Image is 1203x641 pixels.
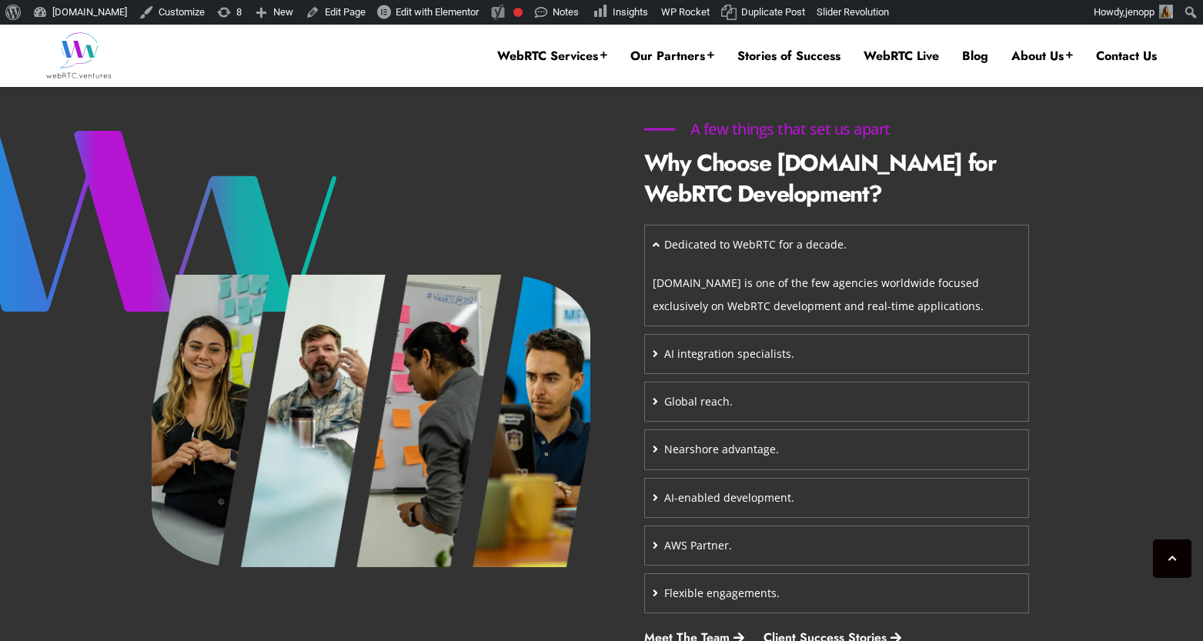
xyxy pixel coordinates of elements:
span: Edit with Elementor [396,6,479,18]
h6: A few things that set us apart [644,122,937,137]
a: WebRTC Live [864,48,939,65]
span: AWS Partner. [664,534,732,557]
span: jenopp [1125,6,1155,18]
span: Nearshore advantage. [664,438,779,461]
span: Slider Revolution [817,6,889,18]
a: Contact Us [1096,48,1157,65]
span: AI integration specialists. [664,342,794,366]
img: WebRTC.ventures [46,32,112,78]
span: Dedicated to WebRTC for a decade. [664,233,847,256]
a: Blog [962,48,988,65]
b: Why Choose [DOMAIN_NAME] for WebRTC Development? [644,146,996,210]
span: Flexible engagements. [664,582,780,605]
a: Our Partners [630,48,714,65]
a: About Us [1011,48,1073,65]
span: Global reach. [664,390,733,413]
a: WebRTC Services [497,48,607,65]
span: AI-enabled development. [664,486,794,509]
a: Stories of Success [737,48,840,65]
div: Needs improvement [513,8,523,17]
span: Insights [613,6,648,18]
p: [DOMAIN_NAME] is one of the few agencies worldwide focused exclusively on WebRTC development and ... [653,272,1021,318]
